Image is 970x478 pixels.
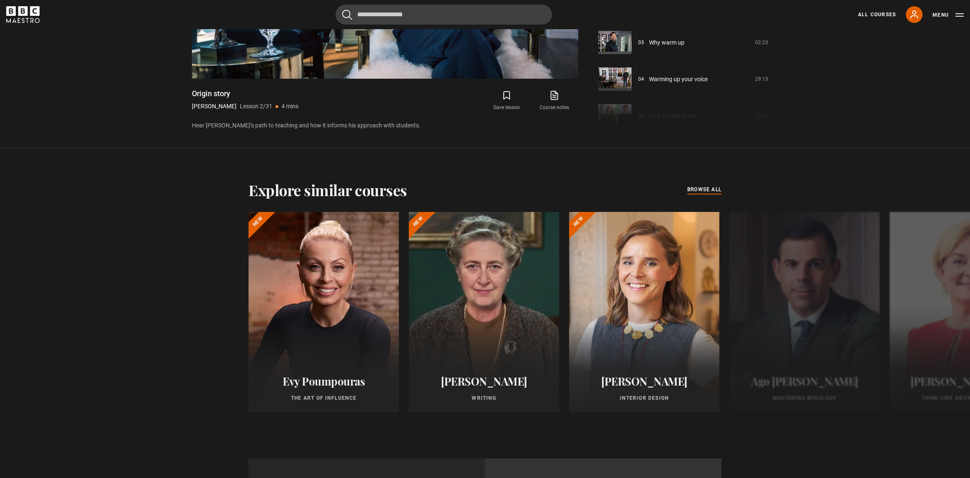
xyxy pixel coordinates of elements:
[259,375,389,388] h2: Evy Poumpouras
[729,212,880,412] a: Ago [PERSON_NAME] Mastering Mixology
[933,11,964,19] button: Toggle navigation
[249,212,399,412] a: Evy Poumpouras The Art of Influence New
[419,375,549,388] h2: [PERSON_NAME]
[483,89,530,113] button: Save lesson
[192,102,236,111] p: [PERSON_NAME]
[531,89,578,113] a: Course notes
[739,375,870,388] h2: Ago [PERSON_NAME]
[579,394,709,402] p: Interior Design
[249,181,407,199] h2: Explore similar courses
[569,212,719,412] a: [PERSON_NAME] Interior Design New
[240,102,272,111] p: Lesson 2/31
[6,6,40,23] svg: BBC Maestro
[409,212,559,412] a: [PERSON_NAME] Writing New
[739,394,870,402] p: Mastering Mixology
[649,75,708,84] a: Warming up your voice
[419,394,549,402] p: Writing
[192,121,578,130] p: Hear [PERSON_NAME]’s path to teaching and how it informs his approach with students.
[579,375,709,388] h2: [PERSON_NAME]
[281,102,298,111] p: 4 mins
[687,185,721,194] a: browse all
[336,5,552,25] input: Search
[259,394,389,402] p: The Art of Influence
[342,10,352,20] button: Submit the search query
[649,38,684,47] a: Why warm up
[858,11,896,18] a: All Courses
[192,89,298,99] h1: Origin story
